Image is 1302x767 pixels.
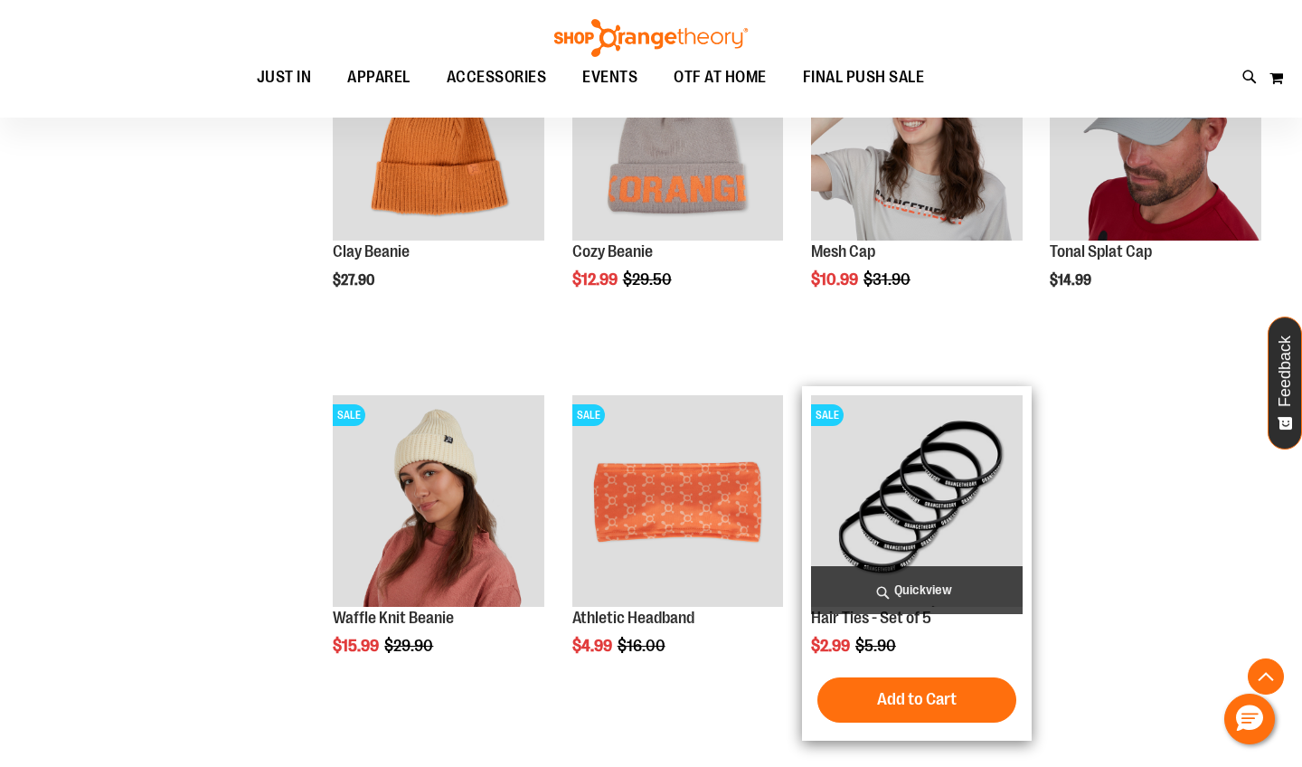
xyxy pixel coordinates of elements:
div: product [563,20,793,335]
a: OTF AT HOME [656,57,785,99]
span: $2.99 [811,637,853,655]
span: SALE [811,404,844,426]
img: Product image for Grey Tonal Splat Cap [1050,29,1261,241]
span: $29.50 [623,270,675,289]
a: ACCESSORIES [429,57,565,98]
a: Hair Ties - Set of 5 [811,609,931,627]
a: Hair Ties - Set of 5SALE [811,395,1023,610]
span: $5.90 [855,637,899,655]
button: Back To Top [1248,658,1284,695]
span: ACCESSORIES [447,57,547,98]
span: APPAREL [347,57,410,98]
a: Product image for Orangetheory Mesh CapSALE [811,29,1023,243]
span: OTF AT HOME [674,57,767,98]
button: Feedback - Show survey [1268,317,1302,450]
div: product [324,386,553,701]
span: $14.99 [1050,272,1094,289]
span: $10.99 [811,270,861,289]
a: Main view of OTF Cozy Scarf GreySALE [572,29,784,243]
a: Clay Beanie [333,29,544,243]
span: $12.99 [572,270,620,289]
img: Main view of OTF Cozy Scarf Grey [572,29,784,241]
a: Clay Beanie [333,242,410,260]
span: $4.99 [572,637,615,655]
img: Clay Beanie [333,29,544,241]
a: Waffle Knit Beanie [333,609,454,627]
a: Mesh Cap [811,242,875,260]
div: product [563,386,793,701]
a: Tonal Splat Cap [1050,242,1152,260]
img: Hair Ties - Set of 5 [811,395,1023,607]
button: Add to Cart [817,677,1016,723]
a: Cozy Beanie [572,242,653,260]
span: $15.99 [333,637,382,655]
img: Product image for Athletic Headband [572,395,784,607]
span: $29.90 [384,637,436,655]
img: Product image for Waffle Knit Beanie [333,395,544,607]
span: Feedback [1277,336,1294,407]
a: FINAL PUSH SALE [785,57,943,99]
a: Product image for Athletic HeadbandSALE [572,395,784,610]
a: EVENTS [564,57,656,99]
img: Product image for Orangetheory Mesh Cap [811,29,1023,241]
img: Shop Orangetheory [552,19,750,57]
a: Athletic Headband [572,609,694,627]
a: Product image for Waffle Knit BeanieSALE [333,395,544,610]
span: SALE [572,404,605,426]
a: Product image for Grey Tonal Splat CapNEW [1050,29,1261,243]
span: FINAL PUSH SALE [803,57,925,98]
div: product [802,20,1032,335]
span: SALE [333,404,365,426]
a: Quickview [811,566,1023,614]
span: Add to Cart [877,689,957,709]
a: JUST IN [239,57,330,99]
span: $31.90 [863,270,913,289]
a: APPAREL [329,57,429,99]
div: product [324,20,553,335]
button: Hello, have a question? Let’s chat. [1224,694,1275,744]
span: EVENTS [582,57,637,98]
span: JUST IN [257,57,312,98]
span: $16.00 [618,637,668,655]
span: $27.90 [333,272,377,289]
div: product [802,386,1032,741]
div: product [1041,20,1270,335]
